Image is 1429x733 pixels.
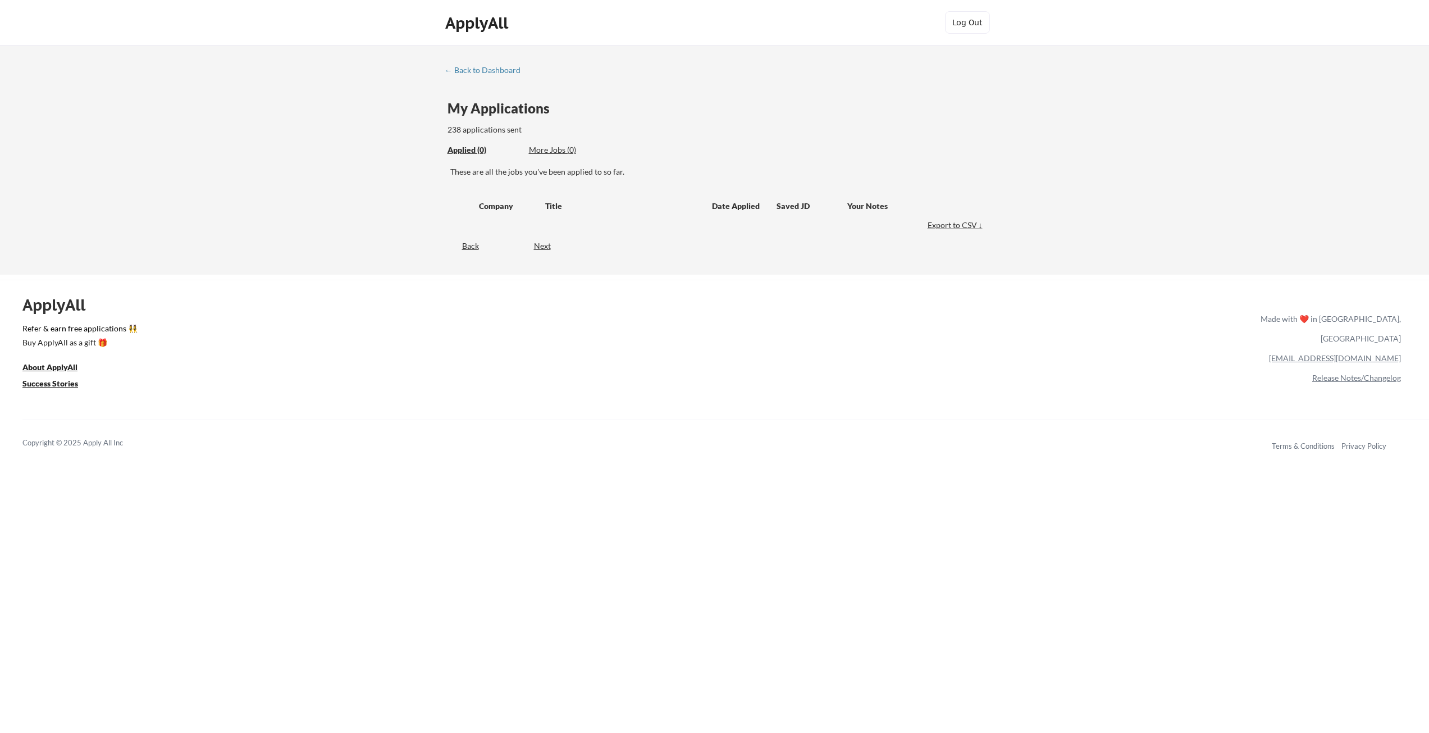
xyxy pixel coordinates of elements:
[545,201,701,212] div: Title
[928,220,985,231] div: Export to CSV ↓
[22,339,135,347] div: Buy ApplyAll as a gift 🎁
[1312,373,1401,383] a: Release Notes/Changelog
[529,144,611,156] div: These are job applications we think you'd be a good fit for, but couldn't apply you to automatica...
[22,325,1026,336] a: Refer & earn free applications 👯‍♀️
[22,295,98,315] div: ApplyAll
[1272,441,1335,450] a: Terms & Conditions
[22,379,78,388] u: Success Stories
[448,102,559,115] div: My Applications
[450,166,985,177] div: These are all the jobs you've been applied to so far.
[448,144,521,156] div: These are all the jobs you've been applied to so far.
[777,195,847,216] div: Saved JD
[1269,353,1401,363] a: [EMAIL_ADDRESS][DOMAIN_NAME]
[479,201,535,212] div: Company
[445,240,479,252] div: Back
[945,11,990,34] button: Log Out
[22,438,152,449] div: Copyright © 2025 Apply All Inc
[448,124,665,135] div: 238 applications sent
[534,240,564,252] div: Next
[22,336,135,350] a: Buy ApplyAll as a gift 🎁
[22,377,93,391] a: Success Stories
[22,361,93,375] a: About ApplyAll
[22,362,77,372] u: About ApplyAll
[712,201,761,212] div: Date Applied
[1341,441,1386,450] a: Privacy Policy
[445,66,529,74] div: ← Back to Dashboard
[1256,309,1401,348] div: Made with ❤️ in [GEOGRAPHIC_DATA], [GEOGRAPHIC_DATA]
[847,201,975,212] div: Your Notes
[445,66,529,77] a: ← Back to Dashboard
[445,13,512,33] div: ApplyAll
[529,144,611,156] div: More Jobs (0)
[448,144,521,156] div: Applied (0)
